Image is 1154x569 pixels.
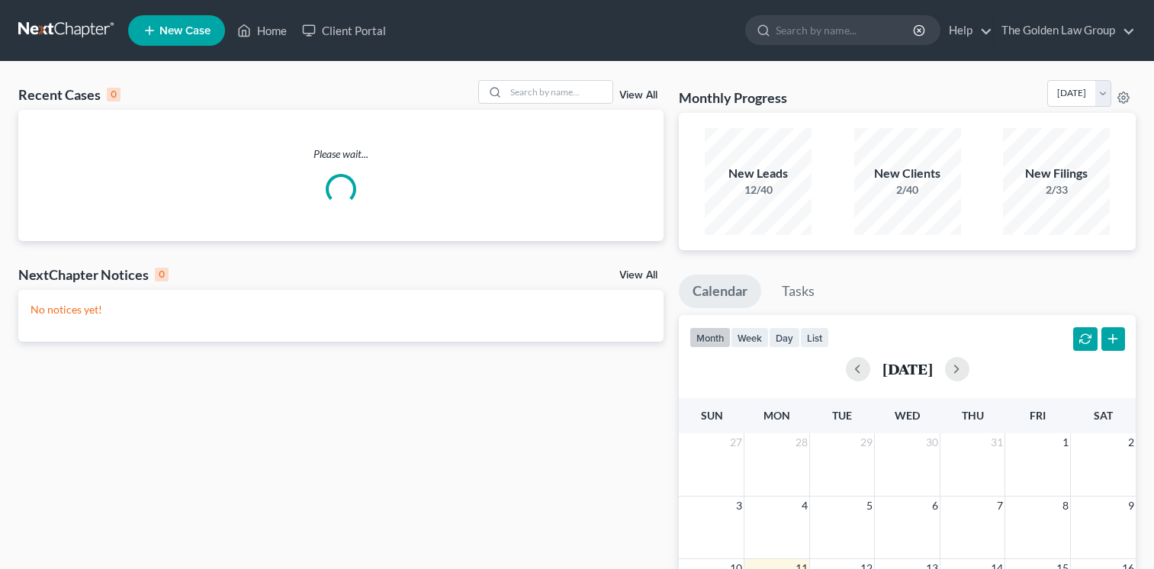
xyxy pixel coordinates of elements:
span: 6 [931,497,940,515]
a: Help [941,17,992,44]
div: New Filings [1003,165,1110,182]
span: 28 [794,433,809,452]
span: Tue [832,409,852,422]
span: Mon [763,409,790,422]
span: Thu [962,409,984,422]
span: 1 [1061,433,1070,452]
span: Sat [1094,409,1113,422]
h2: [DATE] [882,361,933,377]
a: View All [619,90,657,101]
div: 12/40 [705,182,812,198]
div: 0 [107,88,121,101]
h3: Monthly Progress [679,88,787,107]
span: 30 [924,433,940,452]
span: 2 [1127,433,1136,452]
a: View All [619,270,657,281]
span: 8 [1061,497,1070,515]
span: New Case [159,25,211,37]
div: 2/33 [1003,182,1110,198]
span: Sun [701,409,723,422]
span: 31 [989,433,1005,452]
div: New Clients [854,165,961,182]
button: list [800,327,829,348]
div: 2/40 [854,182,961,198]
a: Tasks [768,275,828,308]
a: The Golden Law Group [994,17,1135,44]
span: 29 [859,433,874,452]
p: Please wait... [18,146,664,162]
div: New Leads [705,165,812,182]
span: 3 [735,497,744,515]
span: 5 [865,497,874,515]
button: day [769,327,800,348]
span: Fri [1030,409,1046,422]
button: month [690,327,731,348]
span: Wed [895,409,920,422]
input: Search by name... [506,81,612,103]
a: Client Portal [294,17,394,44]
div: NextChapter Notices [18,265,169,284]
span: 9 [1127,497,1136,515]
div: 0 [155,268,169,281]
a: Calendar [679,275,761,308]
div: Recent Cases [18,85,121,104]
input: Search by name... [776,16,915,44]
a: Home [230,17,294,44]
span: 7 [995,497,1005,515]
span: 4 [800,497,809,515]
span: 27 [728,433,744,452]
p: No notices yet! [31,302,651,317]
button: week [731,327,769,348]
